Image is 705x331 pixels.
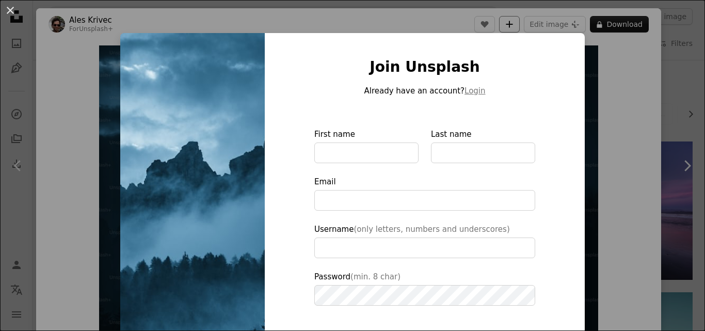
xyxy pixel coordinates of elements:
[464,85,485,97] button: Login
[314,58,535,76] h1: Join Unsplash
[431,143,535,163] input: Last name
[314,85,535,97] p: Already have an account?
[314,176,535,211] label: Email
[350,272,400,281] span: (min. 8 char)
[314,238,535,258] input: Username(only letters, numbers and underscores)
[314,285,535,306] input: Password(min. 8 char)
[314,190,535,211] input: Email
[314,271,535,306] label: Password
[354,225,509,234] span: (only letters, numbers and underscores)
[431,128,535,163] label: Last name
[314,223,535,258] label: Username
[314,143,419,163] input: First name
[314,128,419,163] label: First name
